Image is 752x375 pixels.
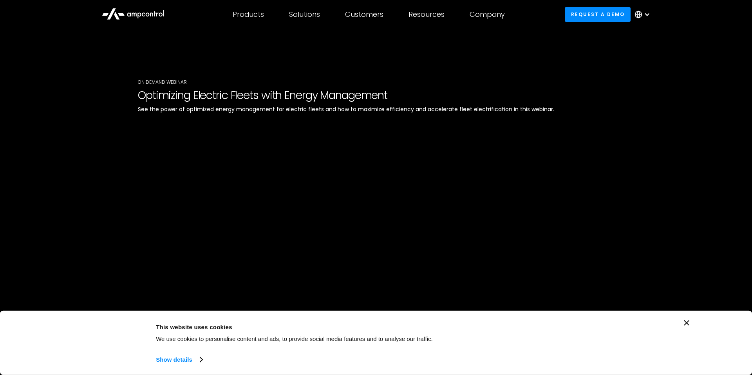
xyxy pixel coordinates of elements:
[156,335,433,342] span: We use cookies to personalise content and ads, to provide social media features and to analyse ou...
[156,354,202,366] a: Show details
[156,322,540,332] div: This website uses cookies
[470,10,505,19] div: Company
[684,320,689,326] button: Close banner
[233,10,264,19] div: Products
[409,10,445,19] div: Resources
[345,10,383,19] div: Customers
[289,10,320,19] div: Solutions
[138,79,614,86] div: On Demand WEbinar
[138,105,614,114] p: See the power of optimized energy management for electric fleets and how to maximize efficiency a...
[138,89,614,102] h1: Optimizing Electric Fleets with Energy Management
[565,7,631,22] a: Request a demo
[557,320,669,343] button: Okay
